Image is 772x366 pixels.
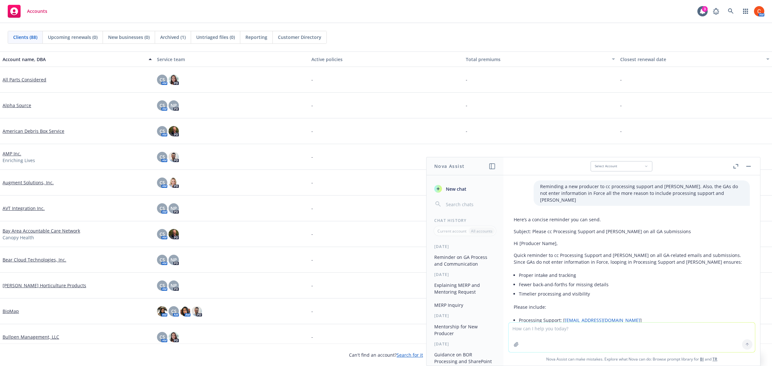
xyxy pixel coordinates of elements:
[3,102,31,109] a: Alpha Source
[160,256,165,263] span: CS
[157,306,167,316] img: photo
[169,178,179,188] img: photo
[157,56,306,63] div: Service team
[192,306,202,316] img: photo
[196,34,235,41] span: Untriaged files (0)
[700,356,704,362] a: BI
[466,56,608,63] div: Total premiums
[180,306,190,316] img: photo
[311,76,313,83] span: -
[160,128,165,134] span: CS
[160,282,165,289] span: CS
[620,76,622,83] span: -
[311,153,313,160] span: -
[3,282,86,289] a: [PERSON_NAME] Horticulture Products
[466,128,467,134] span: -
[702,6,708,12] div: 3
[595,164,617,168] span: Select Account
[739,5,752,18] a: Switch app
[471,228,492,234] p: All accounts
[311,231,313,237] span: -
[170,282,177,289] span: NP
[171,308,177,315] span: CS
[754,6,764,16] img: photo
[519,289,750,298] li: Timelier processing and visibility
[170,102,177,109] span: NP
[591,161,652,171] button: Select Account
[514,216,750,223] p: Here’s a concise reminder you can send.
[5,2,50,20] a: Accounts
[432,183,498,195] button: New chat
[445,186,466,192] span: New chat
[620,128,622,134] span: -
[3,56,145,63] div: Account name, DBA
[618,51,772,67] button: Closest renewal date
[3,76,46,83] a: All Parts Considered
[466,102,467,109] span: -
[245,34,267,41] span: Reporting
[432,280,498,297] button: Explaining MERP and Mentoring Request
[397,352,423,358] a: Search for it
[432,300,498,310] button: MERP Inquiry
[160,231,165,237] span: CS
[540,183,743,203] p: Reminding a new producer to cc processing support and [PERSON_NAME]. Also, the GAs do not enter i...
[519,280,750,289] li: Fewer back-and-forths for missing details
[311,308,313,315] span: -
[309,51,463,67] button: Active policies
[519,270,750,280] li: Proper intake and tracking
[311,179,313,186] span: -
[3,205,45,212] a: AVT Integration Inc.
[514,304,750,310] p: Please include:
[108,34,150,41] span: New businesses (0)
[514,228,750,235] p: Subject: Please cc Processing Support and [PERSON_NAME] on all GA submissions
[169,229,179,239] img: photo
[506,352,758,366] span: Nova Assist can make mistakes. Explore what Nova can do: Browse prompt library for and
[3,128,64,134] a: American Debris Box Service
[278,34,321,41] span: Customer Directory
[3,227,80,234] a: Bay Area Accountable Care Network
[3,308,19,315] a: BioMap
[160,153,165,160] span: CS
[466,153,467,160] span: -
[434,163,464,169] h1: Nova Assist
[514,240,750,247] p: Hi [Producer Name],
[349,352,423,358] span: Can't find an account?
[620,102,622,109] span: -
[3,179,54,186] a: Augment Solutions, Inc.
[170,256,177,263] span: NP
[169,332,179,342] img: photo
[427,244,503,249] div: [DATE]
[311,256,313,263] span: -
[437,228,466,234] p: Current account
[427,218,503,223] div: Chat History
[160,179,165,186] span: CS
[169,152,179,162] img: photo
[27,9,47,14] span: Accounts
[710,5,722,18] a: Report a Bug
[160,205,165,212] span: CS
[13,34,37,41] span: Clients (88)
[427,272,503,277] div: [DATE]
[311,205,313,212] span: -
[432,321,498,339] button: Mentorship for New Producer
[311,334,313,340] span: -
[519,316,750,325] li: Processing Support: [ ]
[3,234,34,241] span: Canopy Health
[427,313,503,318] div: [DATE]
[3,334,59,340] a: Bullpen Management, LLC
[712,356,717,362] a: TR
[514,252,750,265] p: Quick reminder to cc Processing Support and [PERSON_NAME] on all GA-related emails and submission...
[169,126,179,136] img: photo
[565,317,640,323] a: [EMAIL_ADDRESS][DOMAIN_NAME]
[160,334,165,340] span: CS
[724,5,737,18] a: Search
[170,205,177,212] span: NP
[154,51,309,67] button: Service team
[463,51,618,67] button: Total premiums
[427,341,503,347] div: [DATE]
[160,102,165,109] span: CS
[620,56,762,63] div: Closest renewal date
[311,282,313,289] span: -
[169,75,179,85] img: photo
[311,102,313,109] span: -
